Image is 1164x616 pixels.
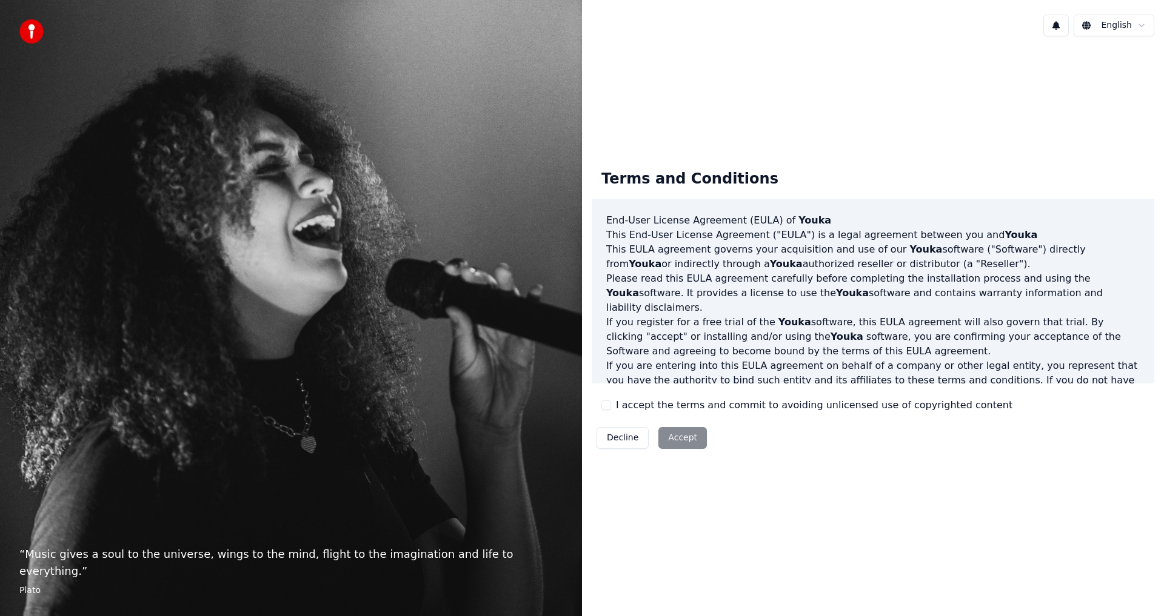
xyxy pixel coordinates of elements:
[19,585,563,597] footer: Plato
[778,316,811,328] span: Youka
[606,213,1140,228] h3: End-User License Agreement (EULA) of
[606,315,1140,359] p: If you register for a free trial of the software, this EULA agreement will also govern that trial...
[592,160,788,199] div: Terms and Conditions
[606,271,1140,315] p: Please read this EULA agreement carefully before completing the installation process and using th...
[606,242,1140,271] p: This EULA agreement governs your acquisition and use of our software ("Software") directly from o...
[629,258,661,270] span: Youka
[616,398,1012,412] label: I accept the terms and commit to avoiding unlicensed use of copyrighted content
[19,19,44,44] img: youka
[1005,229,1037,240] span: Youka
[19,546,563,580] p: “ Music gives a soul to the universe, wings to the mind, flight to the imagination and life to ev...
[909,243,942,255] span: Youka
[798,214,831,226] span: Youka
[597,427,649,449] button: Decline
[606,287,639,299] span: Youka
[606,228,1140,242] p: This End-User License Agreement ("EULA") is a legal agreement between you and
[606,359,1140,417] p: If you are entering into this EULA agreement on behalf of a company or other legal entity, you re...
[836,287,869,299] span: Youka
[770,258,803,270] span: Youka
[831,331,863,342] span: Youka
